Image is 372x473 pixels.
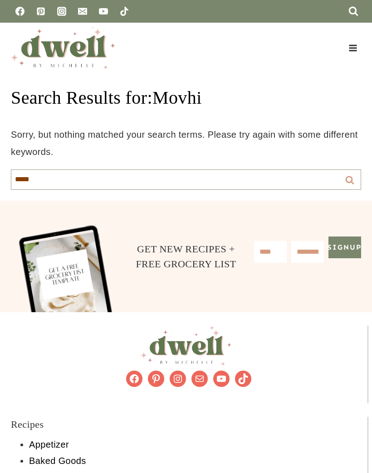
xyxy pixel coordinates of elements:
[53,2,71,20] a: Instagram
[94,2,113,20] a: YouTube
[29,439,69,449] a: Appetizer
[346,4,361,19] button: View Search Form
[11,126,361,160] p: Sorry, but nothing matched your search terms. Please try again with some different keywords.
[152,87,202,108] span: Movhi
[328,236,361,258] button: Signup
[11,417,361,432] h4: Recipes
[32,2,50,20] a: Pinterest
[11,27,115,69] img: DWELL by michelle
[115,2,133,20] a: TikTok
[11,2,29,20] a: Facebook
[132,241,240,271] h4: GET NEW RECIPES + FREE GROCERY LIST
[29,456,86,466] a: Baked Goods
[344,41,361,55] button: Open menu
[11,84,361,111] h1: Search Results for:
[73,2,92,20] a: Email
